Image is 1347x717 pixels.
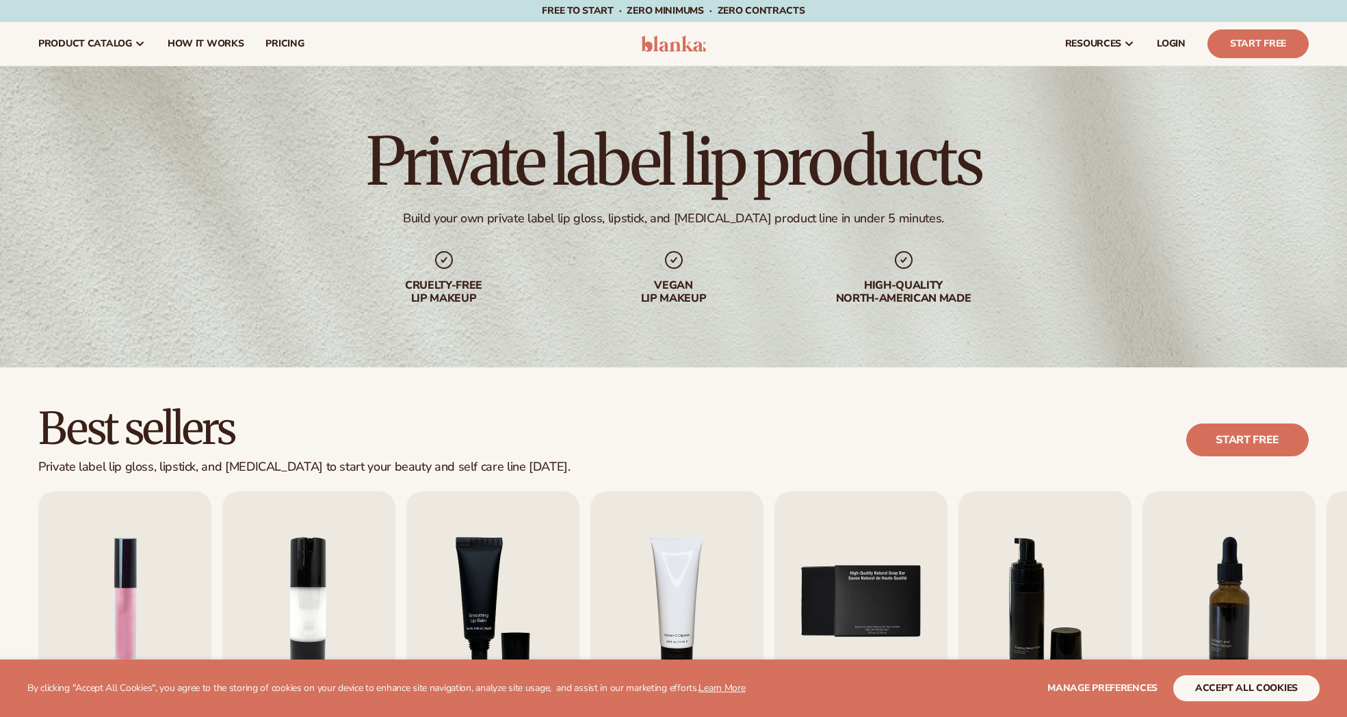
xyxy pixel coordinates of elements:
[356,279,532,305] div: Cruelty-free lip makeup
[38,38,132,49] span: product catalog
[254,22,315,66] a: pricing
[157,22,255,66] a: How It Works
[265,38,304,49] span: pricing
[27,22,157,66] a: product catalog
[1047,675,1158,701] button: Manage preferences
[542,4,805,17] span: Free to start · ZERO minimums · ZERO contracts
[816,279,991,305] div: High-quality North-american made
[1047,681,1158,694] span: Manage preferences
[38,406,571,452] h2: Best sellers
[1065,38,1121,49] span: resources
[1054,22,1146,66] a: resources
[1157,38,1186,49] span: LOGIN
[403,211,944,226] div: Build your own private label lip gloss, lipstick, and [MEDICAL_DATA] product line in under 5 minu...
[1173,675,1320,701] button: accept all cookies
[27,683,746,694] p: By clicking "Accept All Cookies", you agree to the storing of cookies on your device to enhance s...
[38,460,571,475] div: Private label lip gloss, lipstick, and [MEDICAL_DATA] to start your beauty and self care line [DA...
[366,129,981,194] h1: Private label lip products
[698,681,745,694] a: Learn More
[1146,22,1196,66] a: LOGIN
[168,38,244,49] span: How It Works
[1207,29,1309,58] a: Start Free
[641,36,706,52] img: logo
[586,279,761,305] div: Vegan lip makeup
[1186,423,1309,456] a: Start free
